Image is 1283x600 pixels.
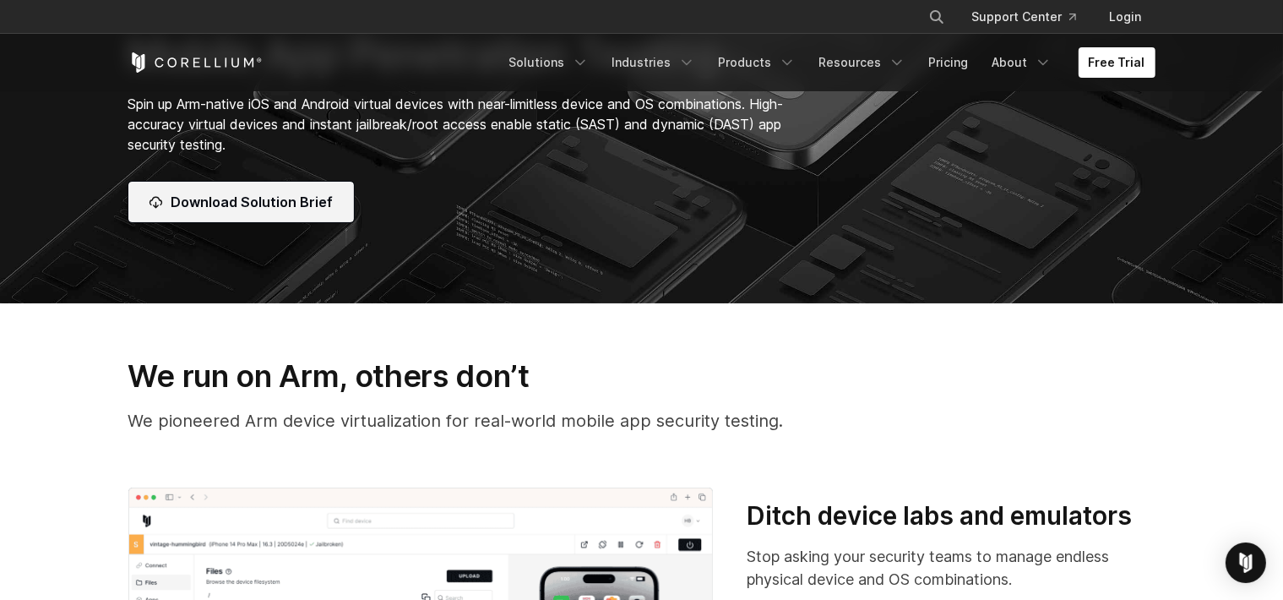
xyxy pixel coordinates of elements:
[921,2,952,32] button: Search
[982,47,1062,78] a: About
[919,47,979,78] a: Pricing
[959,2,1090,32] a: Support Center
[128,408,1155,434] p: We pioneered Arm device virtualization for real-world mobile app security testing.
[602,47,705,78] a: Industries
[499,47,1155,78] div: Navigation Menu
[499,47,599,78] a: Solutions
[1096,2,1155,32] a: Login
[809,47,916,78] a: Resources
[171,192,334,212] span: Download Solution Brief
[128,52,263,73] a: Corellium Home
[709,47,806,78] a: Products
[128,357,1155,395] h3: We run on Arm, others don’t
[908,2,1155,32] div: Navigation Menu
[128,95,784,153] span: Spin up Arm-native iOS and Android virtual devices with near-limitless device and OS combinations...
[1226,543,1266,583] div: Open Intercom Messenger
[747,545,1155,591] p: Stop asking your security teams to manage endless physical device and OS combinations.
[1079,47,1155,78] a: Free Trial
[128,182,354,222] a: Download Solution Brief
[747,500,1155,532] h3: Ditch device labs and emulators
